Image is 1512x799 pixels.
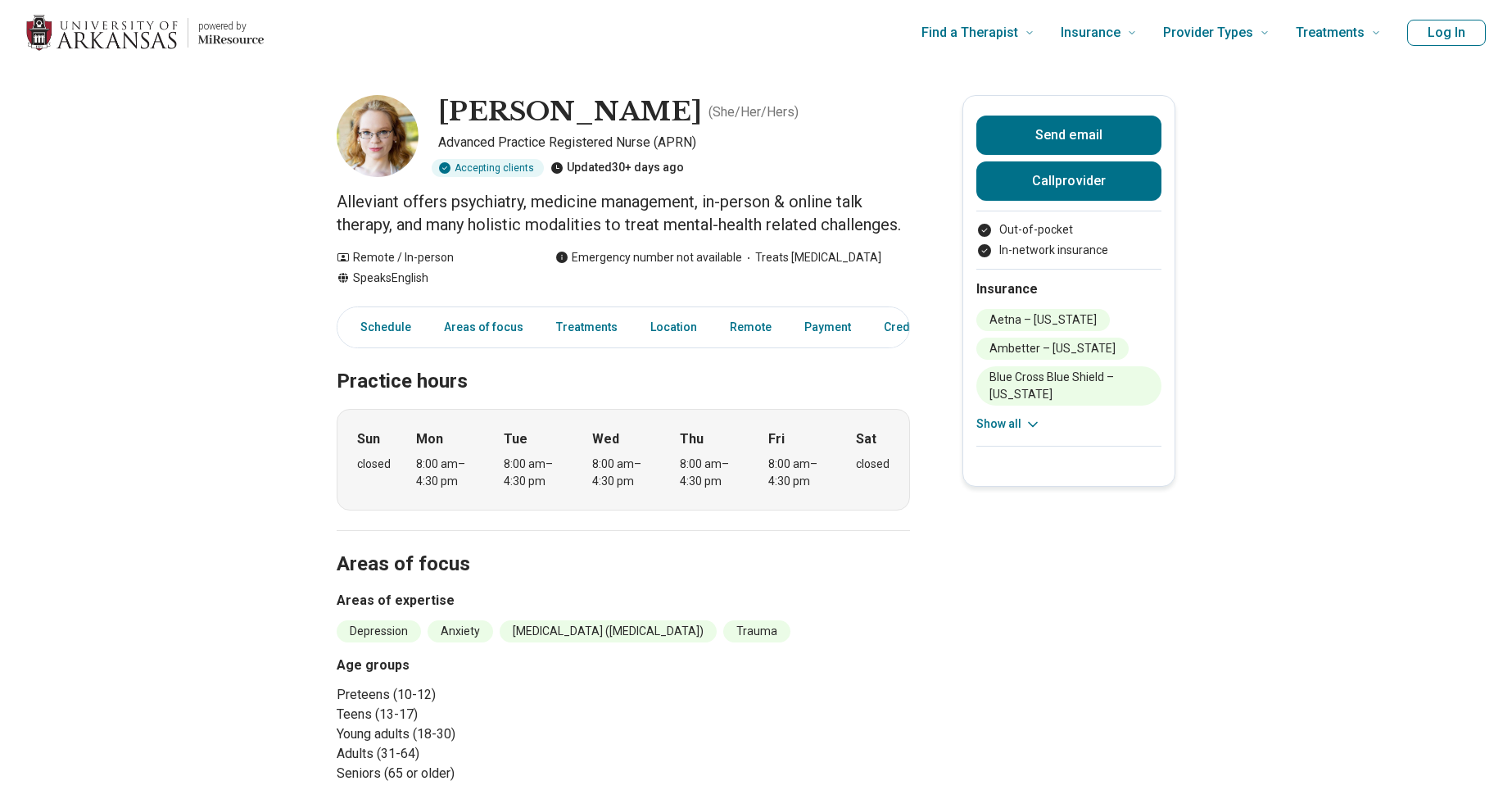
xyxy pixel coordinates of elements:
h1: [PERSON_NAME] [438,95,702,129]
ul: Payment options [976,221,1161,259]
span: Find a Therapist [921,21,1018,44]
h3: Age groups [337,656,617,675]
a: Areas of focus [434,311,533,344]
li: Young adults (18-30) [337,724,617,744]
li: Anxiety [428,620,493,642]
div: Emergency number not available [555,249,742,266]
div: 8:00 am – 4:30 pm [768,456,831,490]
li: Preteens (10-12) [337,685,617,705]
a: Remote [720,311,781,344]
li: [MEDICAL_DATA] ([MEDICAL_DATA]) [500,620,717,642]
strong: Tue [504,429,527,449]
strong: Sun [357,429,380,449]
h3: Areas of expertise [337,591,910,611]
li: Out-of-pocket [976,221,1161,238]
p: ( She/Her/Hers ) [708,102,799,122]
li: Ambetter – [US_STATE] [976,338,1129,360]
li: Teens (13-17) [337,705,617,724]
strong: Sat [856,429,876,449]
button: Callprovider [976,161,1161,201]
p: powered by [198,20,264,33]
div: Updated 30+ days ago [550,159,684,177]
li: Blue Cross Blue Shield – [US_STATE] [976,366,1161,406]
li: Adults (31-64) [337,744,617,764]
div: 8:00 am – 4:30 pm [592,456,655,490]
a: Schedule [341,311,421,344]
li: Depression [337,620,421,642]
h2: Practice hours [337,329,910,396]
a: Location [641,311,707,344]
span: Treatments [1296,21,1365,44]
h2: Insurance [976,279,1161,299]
p: Advanced Practice Registered Nurse (APRN) [438,133,910,152]
button: Show all [976,415,1041,433]
li: In-network insurance [976,242,1161,259]
div: closed [357,456,391,473]
a: Treatments [546,311,627,344]
a: Home page [26,7,264,59]
div: Accepting clients [432,159,544,177]
div: Remote / In-person [337,249,523,266]
h2: Areas of focus [337,511,910,579]
div: When does the program meet? [337,409,910,511]
div: 8:00 am – 4:30 pm [504,456,567,490]
span: Treats [MEDICAL_DATA] [742,249,881,266]
strong: Thu [680,429,704,449]
span: Insurance [1061,21,1120,44]
li: Aetna – [US_STATE] [976,309,1110,331]
p: Alleviant offers psychiatry, medicine management, in-person & online talk therapy, and many holis... [337,190,910,236]
a: Credentials [874,311,966,344]
strong: Fri [768,429,785,449]
div: closed [856,456,890,473]
li: Trauma [723,620,790,642]
strong: Mon [416,429,443,449]
div: 8:00 am – 4:30 pm [416,456,479,490]
strong: Wed [592,429,619,449]
a: Payment [794,311,861,344]
button: Send email [976,116,1161,155]
span: Provider Types [1163,21,1253,44]
li: Seniors (65 or older) [337,764,617,783]
button: Log In [1407,20,1486,46]
img: Sarah Weatherford, Advanced Practice Registered Nurse (APRN) [337,95,419,177]
div: Speaks English [337,270,523,287]
div: 8:00 am – 4:30 pm [680,456,743,490]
